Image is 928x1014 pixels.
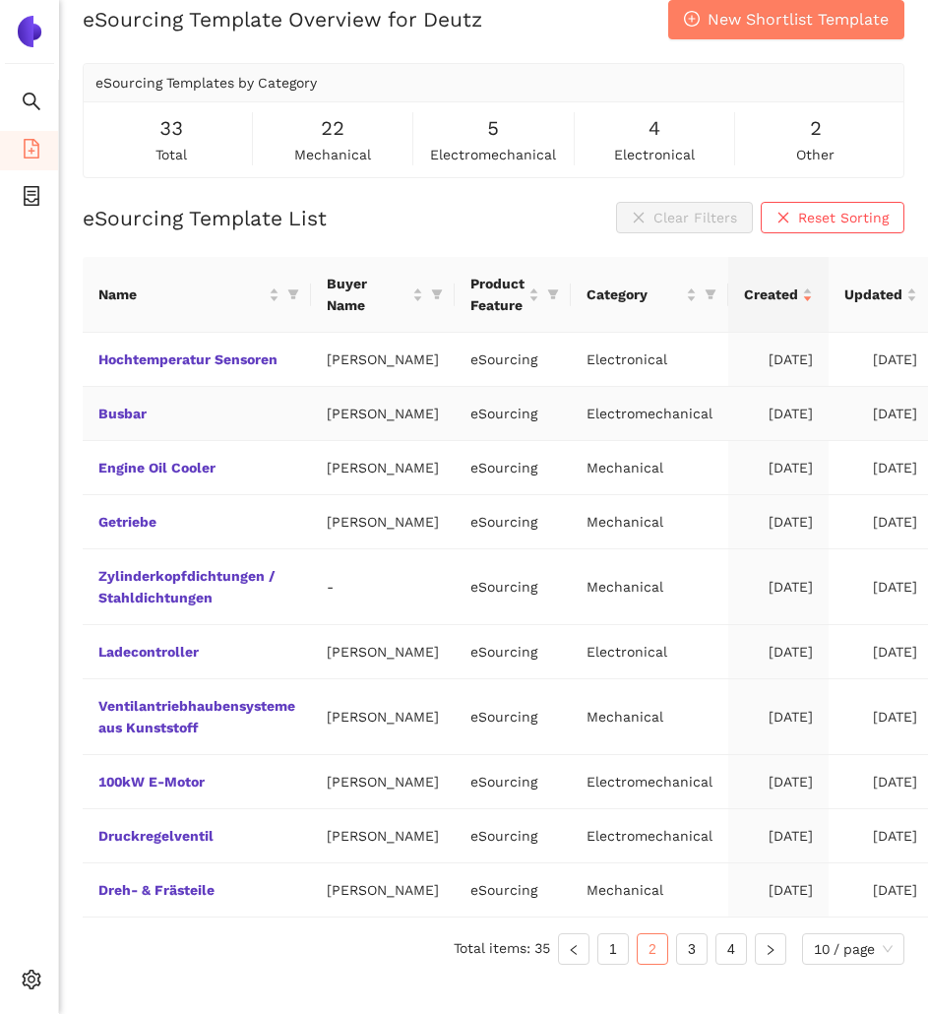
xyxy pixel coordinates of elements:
[616,202,753,233] button: closeClear Filters
[776,211,790,226] span: close
[728,755,829,809] td: [DATE]
[547,288,559,300] span: filter
[454,933,550,965] li: Total items: 35
[571,625,728,679] td: Electronical
[728,549,829,625] td: [DATE]
[287,288,299,300] span: filter
[543,269,563,320] span: filter
[677,934,707,964] a: 3
[455,755,571,809] td: eSourcing
[684,11,700,30] span: plus-circle
[716,934,746,964] a: 4
[571,679,728,755] td: Mechanical
[311,495,455,549] td: [PERSON_NAME]
[311,863,455,918] td: [PERSON_NAME]
[701,280,720,309] span: filter
[814,934,893,964] span: 10 / page
[571,549,728,625] td: Mechanical
[728,333,829,387] td: [DATE]
[728,625,829,679] td: [DATE]
[22,132,41,171] span: file-add
[83,204,327,232] h2: eSourcing Template List
[455,387,571,441] td: eSourcing
[83,5,482,33] h2: eSourcing Template Overview for Deutz
[311,755,455,809] td: [PERSON_NAME]
[455,495,571,549] td: eSourcing
[571,863,728,918] td: Mechanical
[708,7,889,32] span: New Shortlist Template
[455,257,571,333] th: this column's title is Product Feature,this column is sortable
[571,387,728,441] td: Electromechanical
[614,144,695,165] span: electronical
[294,144,371,165] span: mechanical
[159,113,183,144] span: 33
[728,863,829,918] td: [DATE]
[755,933,786,965] button: right
[558,933,589,965] button: left
[430,144,556,165] span: electromechanical
[283,280,303,309] span: filter
[802,933,904,965] div: Page Size
[327,273,408,316] span: Buyer Name
[455,863,571,918] td: eSourcing
[571,755,728,809] td: Electromechanical
[676,933,708,965] li: 3
[598,934,628,964] a: 1
[571,333,728,387] td: Electronical
[715,933,747,965] li: 4
[311,333,455,387] td: [PERSON_NAME]
[728,679,829,755] td: [DATE]
[470,273,525,316] span: Product Feature
[761,202,904,233] button: closeReset Sorting
[487,113,499,144] span: 5
[844,284,902,305] span: Updated
[155,144,187,165] span: total
[83,257,311,333] th: this column's title is Name,this column is sortable
[558,933,589,965] li: Previous Page
[765,944,776,956] span: right
[321,113,344,144] span: 22
[22,963,41,1002] span: setting
[728,441,829,495] td: [DATE]
[455,679,571,755] td: eSourcing
[796,144,835,165] span: other
[638,934,667,964] a: 2
[705,288,716,300] span: filter
[311,387,455,441] td: [PERSON_NAME]
[597,933,629,965] li: 1
[311,257,455,333] th: this column's title is Buyer Name,this column is sortable
[22,179,41,219] span: container
[728,809,829,863] td: [DATE]
[755,933,786,965] li: Next Page
[571,495,728,549] td: Mechanical
[455,809,571,863] td: eSourcing
[637,933,668,965] li: 2
[455,549,571,625] td: eSourcing
[728,387,829,441] td: [DATE]
[568,944,580,956] span: left
[98,284,265,305] span: Name
[744,284,798,305] span: Created
[311,549,455,625] td: -
[810,113,822,144] span: 2
[798,207,889,228] span: Reset Sorting
[431,288,443,300] span: filter
[587,284,682,305] span: Category
[728,495,829,549] td: [DATE]
[649,113,660,144] span: 4
[427,269,447,320] span: filter
[311,809,455,863] td: [PERSON_NAME]
[455,625,571,679] td: eSourcing
[95,75,317,91] span: eSourcing Templates by Category
[22,85,41,124] span: search
[571,441,728,495] td: Mechanical
[455,333,571,387] td: eSourcing
[14,16,45,47] img: Logo
[311,679,455,755] td: [PERSON_NAME]
[571,809,728,863] td: Electromechanical
[311,625,455,679] td: [PERSON_NAME]
[455,441,571,495] td: eSourcing
[571,257,728,333] th: this column's title is Category,this column is sortable
[311,441,455,495] td: [PERSON_NAME]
